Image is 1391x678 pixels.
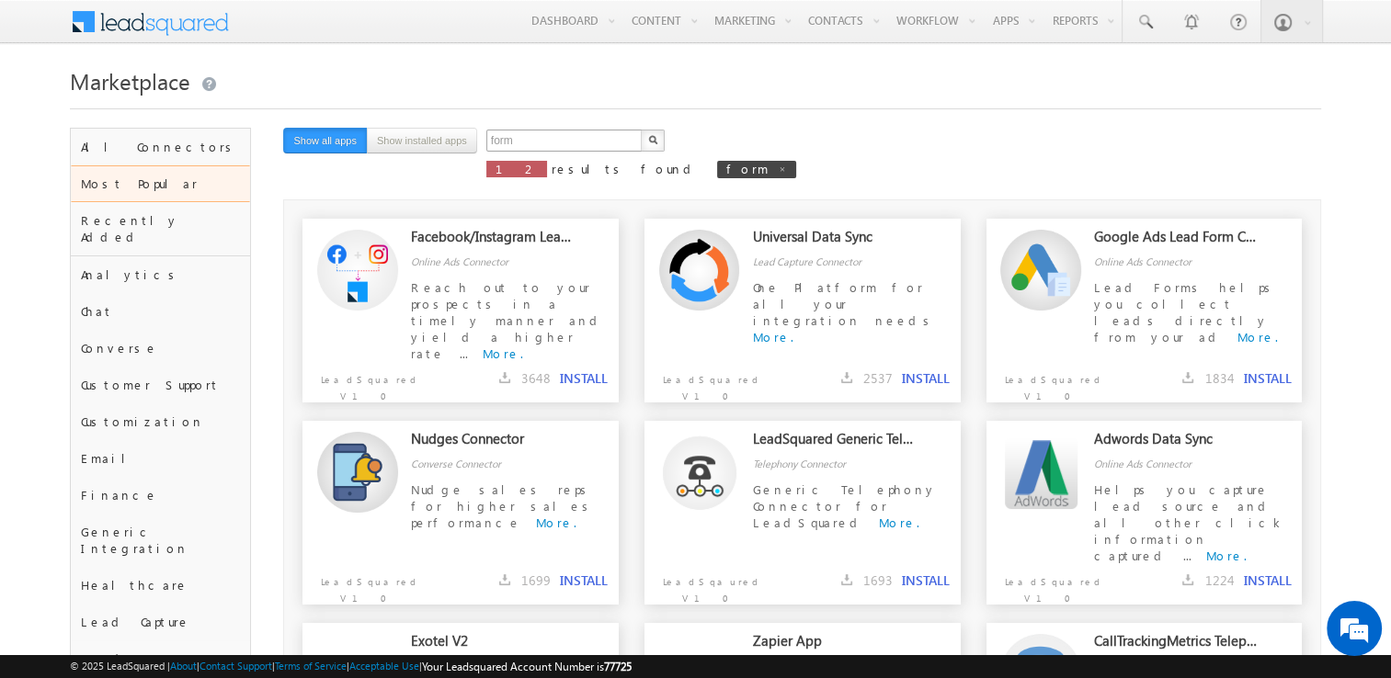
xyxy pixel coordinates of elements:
div: Universal Data Sync [752,228,917,254]
span: Reach out to your prospects in a timely manner and yield a higher rate ... [411,279,604,361]
div: Converse [71,330,251,367]
div: Chat [71,293,251,330]
img: Alternate Logo [663,435,736,510]
div: Facebook/Instagram Lead Ads [411,228,576,254]
div: Adwords Data Sync [1094,430,1259,456]
div: LeadSquared Generic Telephony Connector [752,430,917,456]
button: Show installed apps [367,128,477,153]
div: Exotel V2 [411,632,576,658]
div: All Connectors [71,129,251,165]
span: form [726,161,769,176]
span: 1699 [521,571,551,589]
div: CallTrackingMetrics Telephony [1094,632,1259,658]
img: Search [648,135,657,144]
a: More. [483,345,523,361]
p: LeadSquared V1.0 [644,362,771,404]
div: Analytics [71,256,251,293]
img: downloads [499,574,510,585]
img: Alternate Logo [317,230,398,311]
span: Helps you capture lead source and all other click information captured ... [1094,481,1285,563]
button: INSTALL [560,370,608,387]
span: Your Leadsquared Account Number is [422,660,632,673]
span: Generic Telephony Connector for LeadSquared [752,481,936,530]
a: More. [1237,329,1278,345]
span: 2537 [863,369,893,387]
p: LeadSquared V1.0 [986,564,1113,606]
span: Nudge sales reps for higher sales performance [411,481,595,530]
button: INSTALL [1243,370,1291,387]
a: More. [878,514,918,530]
span: 12 [496,161,538,176]
button: INSTALL [902,370,950,387]
div: Customization [71,403,251,440]
div: Recently Added [71,202,251,255]
a: More. [752,329,792,345]
div: Finance [71,477,251,514]
div: Generic Integration [71,514,251,567]
img: Alternate Logo [317,432,398,513]
span: results found [552,161,698,176]
div: Healthcare [71,567,251,604]
img: Alternate Logo [659,230,740,311]
p: LeadSquared V1.0 [986,362,1113,404]
img: Alternate Logo [1000,230,1081,311]
div: Email [71,440,251,477]
a: About [170,660,197,672]
span: 1224 [1204,571,1234,589]
p: LeadSquared V1.0 [302,362,429,404]
img: Alternate Logo [1004,435,1077,509]
img: downloads [841,574,852,585]
p: LeadSqaured V1.0 [644,564,771,606]
img: downloads [1182,574,1193,585]
a: More. [536,514,576,530]
button: Show all apps [283,128,367,153]
span: Marketplace [70,66,190,96]
p: LeadSquared V1.0 [302,564,429,606]
span: 1693 [863,571,893,589]
span: Lead Forms helps you collect leads directly from your ad [1094,279,1277,345]
a: More. [1206,548,1247,563]
button: INSTALL [1243,572,1291,589]
button: INSTALL [902,572,950,589]
span: 3648 [521,369,551,387]
a: Contact Support [200,660,272,672]
img: downloads [499,372,510,383]
div: Lead Capture [71,604,251,640]
a: Terms of Service [275,660,347,672]
span: © 2025 LeadSquared | | | | | [70,658,632,675]
div: Most Popular [71,165,251,202]
div: Customer Support [71,367,251,403]
div: Nudges Connector [411,430,576,456]
img: downloads [841,372,852,383]
span: 77725 [604,660,632,673]
div: Google Ads Lead Form Connector [1094,228,1259,254]
div: Zapier App [752,632,917,658]
button: INSTALL [560,572,608,589]
span: One Platform for all your integration needs [752,279,935,328]
img: downloads [1182,372,1193,383]
span: 1834 [1204,369,1234,387]
a: Acceptable Use [349,660,419,672]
